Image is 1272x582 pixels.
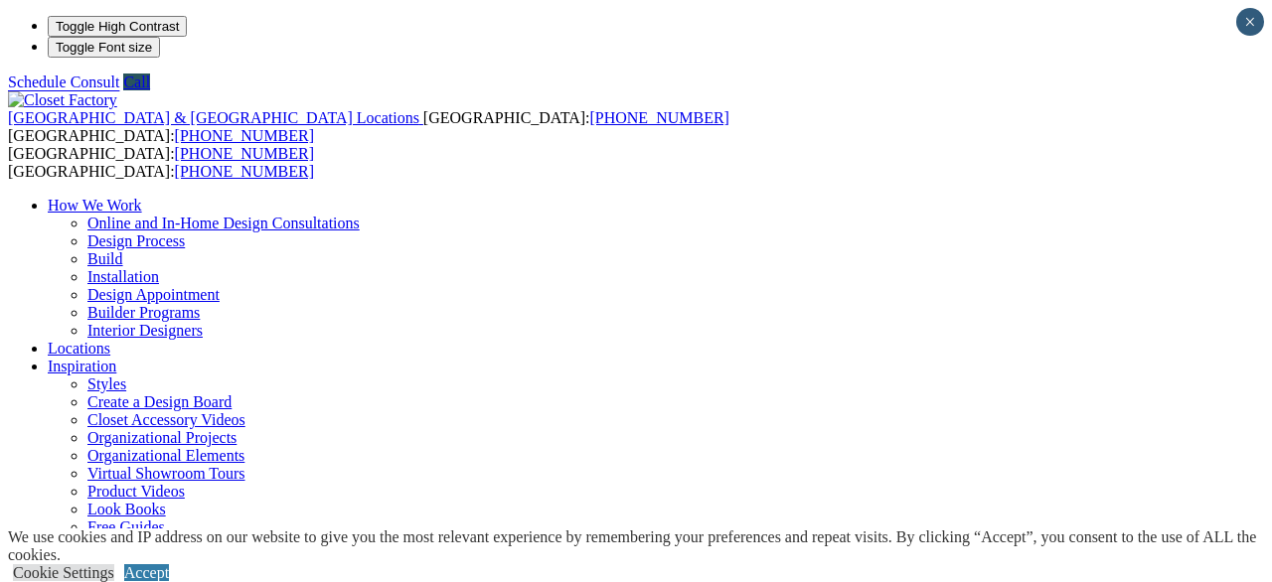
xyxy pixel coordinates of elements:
[48,37,160,58] button: Toggle Font size
[87,322,203,339] a: Interior Designers
[48,358,116,374] a: Inspiration
[87,429,237,446] a: Organizational Projects
[87,250,123,267] a: Build
[48,340,110,357] a: Locations
[56,19,179,34] span: Toggle High Contrast
[175,145,314,162] a: [PHONE_NUMBER]
[8,528,1272,564] div: We use cookies and IP address on our website to give you the most relevant experience by remember...
[56,40,152,55] span: Toggle Font size
[87,215,360,231] a: Online and In-Home Design Consultations
[175,163,314,180] a: [PHONE_NUMBER]
[8,73,119,90] a: Schedule Consult
[124,564,169,581] a: Accept
[8,91,117,109] img: Closet Factory
[87,465,245,482] a: Virtual Showroom Tours
[87,483,185,500] a: Product Videos
[589,109,728,126] a: [PHONE_NUMBER]
[87,447,244,464] a: Organizational Elements
[1236,8,1264,36] button: Close
[8,109,423,126] a: [GEOGRAPHIC_DATA] & [GEOGRAPHIC_DATA] Locations
[87,304,200,321] a: Builder Programs
[87,518,165,535] a: Free Guides
[8,109,419,126] span: [GEOGRAPHIC_DATA] & [GEOGRAPHIC_DATA] Locations
[87,393,232,410] a: Create a Design Board
[8,109,729,144] span: [GEOGRAPHIC_DATA]: [GEOGRAPHIC_DATA]:
[48,16,187,37] button: Toggle High Contrast
[48,197,142,214] a: How We Work
[87,268,159,285] a: Installation
[87,501,166,517] a: Look Books
[123,73,150,90] a: Call
[13,564,114,581] a: Cookie Settings
[87,286,220,303] a: Design Appointment
[8,145,314,180] span: [GEOGRAPHIC_DATA]: [GEOGRAPHIC_DATA]:
[87,411,245,428] a: Closet Accessory Videos
[175,127,314,144] a: [PHONE_NUMBER]
[87,375,126,392] a: Styles
[87,232,185,249] a: Design Process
